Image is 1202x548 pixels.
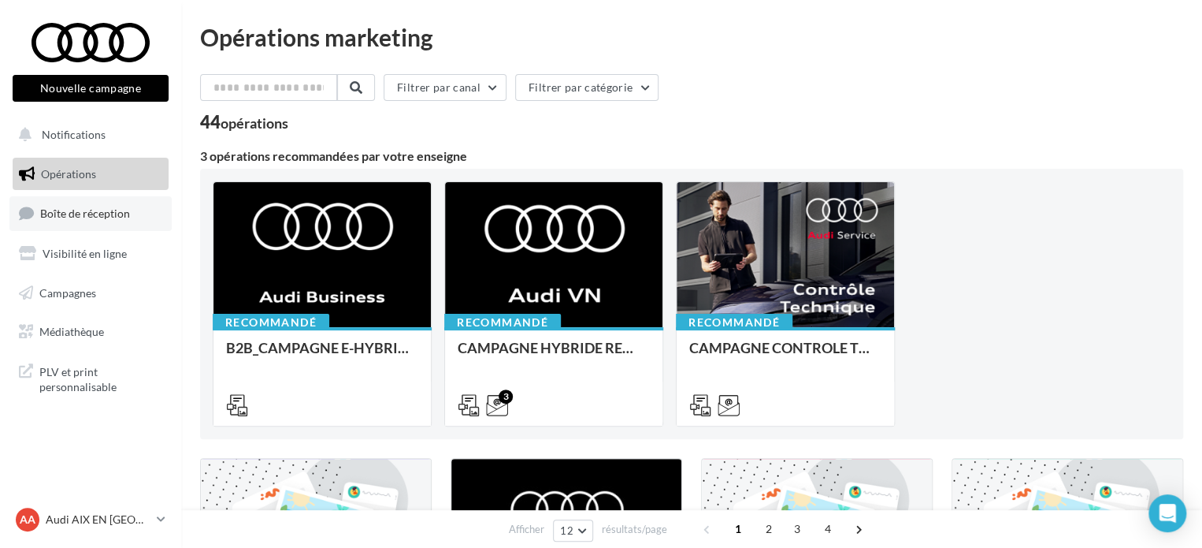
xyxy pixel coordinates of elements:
[815,516,840,542] span: 4
[785,516,810,542] span: 3
[41,167,96,181] span: Opérations
[9,315,172,349] a: Médiathèque
[458,340,650,371] div: CAMPAGNE HYBRIDE RECHARGEABLE
[560,524,573,537] span: 12
[602,522,667,537] span: résultats/page
[200,150,1183,162] div: 3 opérations recommandées par votre enseigne
[13,75,169,102] button: Nouvelle campagne
[1148,494,1186,532] div: Open Intercom Messenger
[444,314,561,331] div: Recommandé
[13,505,169,535] a: AA Audi AIX EN [GEOGRAPHIC_DATA]
[9,237,172,270] a: Visibilité en ligne
[39,325,104,338] span: Médiathèque
[42,128,106,141] span: Notifications
[515,74,659,101] button: Filtrer par catégorie
[676,314,792,331] div: Recommandé
[689,340,881,371] div: CAMPAGNE CONTROLE TECHNIQUE 25€ OCTOBRE
[9,196,172,230] a: Boîte de réception
[9,118,165,151] button: Notifications
[725,516,751,542] span: 1
[9,355,172,401] a: PLV et print personnalisable
[9,158,172,191] a: Opérations
[43,247,127,260] span: Visibilité en ligne
[499,390,513,404] div: 3
[226,340,418,371] div: B2B_CAMPAGNE E-HYBRID OCTOBRE
[213,314,329,331] div: Recommandé
[200,114,288,131] div: 44
[39,285,96,299] span: Campagnes
[9,277,172,310] a: Campagnes
[46,512,150,527] p: Audi AIX EN [GEOGRAPHIC_DATA]
[39,361,162,395] span: PLV et print personnalisable
[20,512,35,527] span: AA
[384,74,506,101] button: Filtrer par canal
[40,207,130,220] span: Boîte de réception
[200,25,1183,49] div: Opérations marketing
[756,516,781,542] span: 2
[221,116,288,130] div: opérations
[509,522,544,537] span: Afficher
[553,520,593,542] button: 12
